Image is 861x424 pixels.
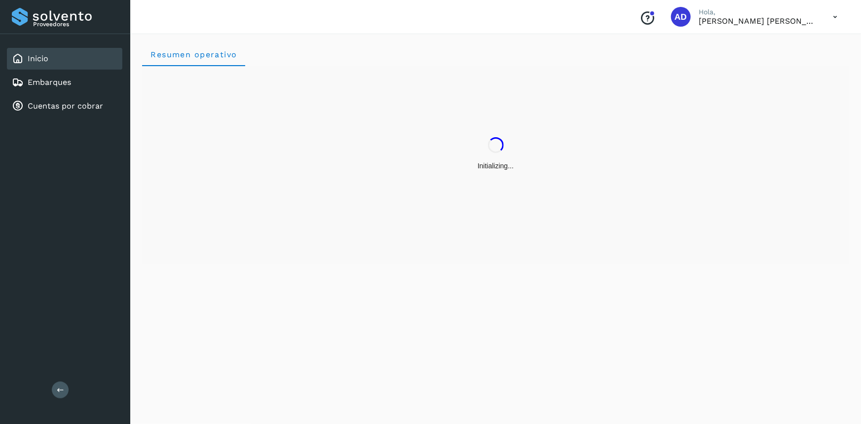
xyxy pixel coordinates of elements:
[7,72,122,93] div: Embarques
[7,95,122,117] div: Cuentas por cobrar
[699,8,817,16] p: Hola,
[7,48,122,70] div: Inicio
[150,50,237,59] span: Resumen operativo
[33,21,118,28] p: Proveedores
[28,101,103,111] a: Cuentas por cobrar
[28,54,48,63] a: Inicio
[28,77,71,87] a: Embarques
[699,16,817,26] p: ALMA DELIA CASTAÑEDA MERCADO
